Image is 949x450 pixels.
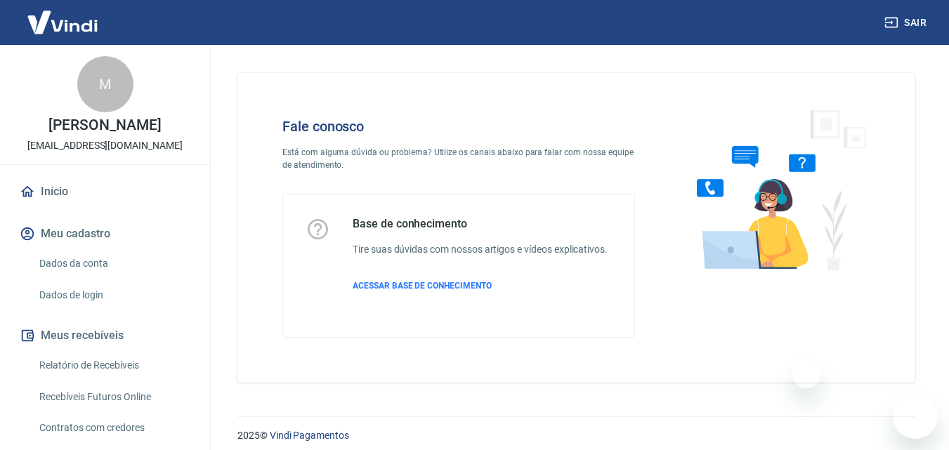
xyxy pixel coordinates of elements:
a: Vindi Pagamentos [270,430,349,441]
img: Fale conosco [669,95,882,283]
img: Vindi [17,1,108,44]
a: Dados da conta [34,249,193,278]
h5: Base de conhecimento [353,217,608,231]
button: Meu cadastro [17,218,193,249]
h6: Tire suas dúvidas com nossos artigos e vídeos explicativos. [353,242,608,257]
button: Sair [882,10,932,36]
iframe: Botão para abrir a janela de mensagens [893,394,938,439]
div: M [77,56,133,112]
span: ACESSAR BASE DE CONHECIMENTO [353,281,492,291]
p: Está com alguma dúvida ou problema? Utilize os canais abaixo para falar com nossa equipe de atend... [282,146,635,171]
a: ACESSAR BASE DE CONHECIMENTO [353,279,608,292]
a: Início [17,176,193,207]
a: Dados de login [34,281,193,310]
h4: Fale conosco [282,118,635,135]
p: [PERSON_NAME] [48,118,161,133]
a: Contratos com credores [34,413,193,442]
a: Relatório de Recebíveis [34,351,193,380]
p: 2025 © [237,428,915,443]
a: Recebíveis Futuros Online [34,383,193,411]
iframe: Fechar mensagem [792,360,820,388]
button: Meus recebíveis [17,320,193,351]
p: [EMAIL_ADDRESS][DOMAIN_NAME] [27,138,183,153]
